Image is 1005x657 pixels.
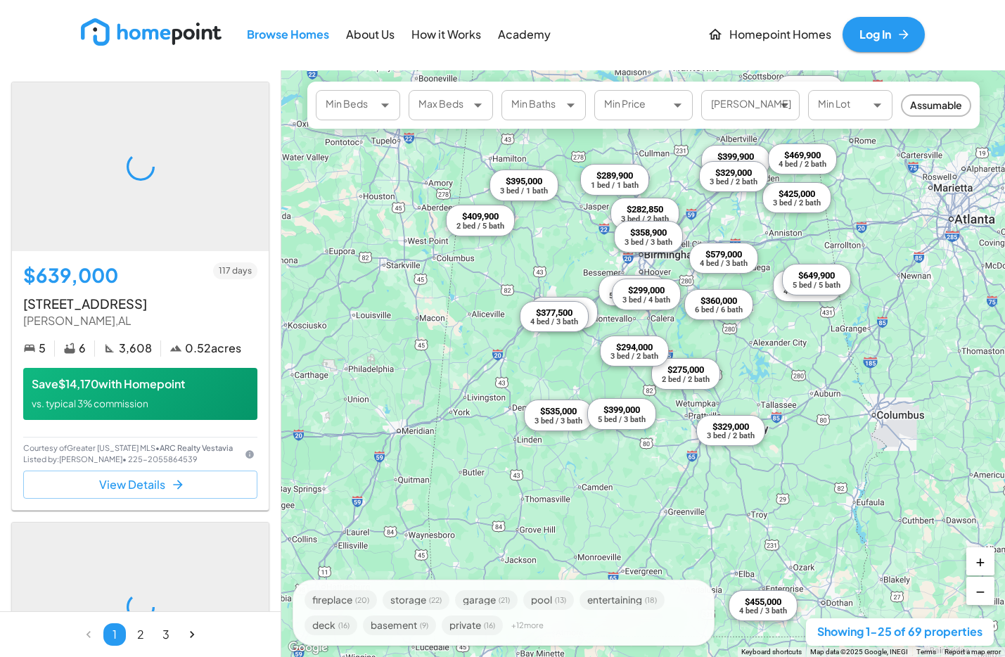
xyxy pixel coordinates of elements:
div: $282,850 [620,204,668,215]
p: Homepoint Homes [729,27,831,43]
button: View Details [23,471,257,499]
a: How it Works [406,18,487,50]
button: + [966,547,994,575]
div: 1 bed / 1 bath [590,181,638,189]
div: $399,900 [711,151,759,162]
span: Assumable [902,98,970,113]
div: Assumable [901,94,971,117]
div: 3 bed / 2 bath [772,199,820,207]
p: Save $14,170 with Homepoint [32,376,249,393]
p: How it Works [411,27,481,43]
div: 4 bed / 3 bath [738,607,786,615]
button: IDX information is provided exclusively for consumers' personal, non-commercial use and may not b... [242,447,257,462]
div: $360,000 [694,295,742,307]
span: + 12 more [511,621,544,629]
a: Log In [843,17,925,52]
span: ( 13 ) [555,597,566,604]
img: new_logo_light.png [81,18,222,46]
div: $535,000 [534,406,582,417]
div: 3 bed / 1 bath [500,187,548,195]
a: Academy [492,18,556,50]
div: 4 bed / 2 bath [778,160,826,168]
div: $299,000 [622,285,670,296]
p: [STREET_ADDRESS] [23,294,257,313]
div: entertaining(18) [580,590,665,610]
div: $639,000 [608,281,656,293]
p: [PERSON_NAME] , AL [23,313,257,329]
p: 3,608 [119,340,152,357]
a: Open this area in Google Maps (opens a new window) [285,639,331,657]
div: $289,900 [590,170,638,181]
div: $377,500 [530,307,577,319]
div: private(16) [442,615,503,635]
div: $275,000 [662,364,710,376]
div: $425,000 [772,189,820,200]
p: Showing 1-25 of 69 properties [817,624,982,640]
a: About Us [340,18,400,50]
div: $358,900 [624,227,672,238]
button: Go to next page [181,623,203,646]
div: 4 bed / 3 bath [530,318,577,326]
div: $399,000 [597,404,645,416]
span: ( 16 ) [484,622,495,629]
div: 3 bed / 2 bath [610,352,658,360]
a: Terms (opens in new tab) [916,648,936,656]
span: ( 18 ) [645,597,657,604]
span: pool [531,595,552,605]
div: 5 bed / 6 bath [608,292,656,300]
div: fireplace(20) [305,590,377,610]
span: ( 16 ) [338,622,350,629]
div: 3 bed / 2 bath [710,178,757,186]
span: entertaining [587,595,642,605]
div: 2 bed / 5 bath [456,222,504,230]
div: 5 bed / 5 bath [793,281,840,289]
span: vs. typical 3% commission [32,397,148,409]
div: $329,000 [710,167,757,179]
button: Go to page 3 [155,623,177,646]
p: 5 [39,340,46,357]
span: ( 9 ) [420,622,428,629]
button: − [966,577,994,605]
div: $649,900 [793,270,840,281]
div: deck(16) [305,615,357,635]
a: Homepoint Homes [702,17,837,52]
button: page 1 [103,623,126,646]
button: Keyboard shortcuts [741,647,802,657]
div: $579,000 [699,249,747,260]
div: 3 bed / 4 bath [622,296,670,304]
div: $455,000 [738,597,786,608]
nav: pagination navigation [76,623,205,646]
span: private [449,620,481,630]
div: $294,000 [610,342,658,353]
span: ( 21 ) [499,597,510,604]
h5: $639,000 [23,262,118,288]
p: Courtesy of Greater [US_STATE] MLS • [23,443,236,453]
span: 117 days [213,264,257,277]
button: Go to page 2 [129,623,152,646]
div: $409,900 [456,211,504,222]
p: Listed by: [PERSON_NAME] • 225-2055864539 [23,454,236,466]
span: basement [371,620,417,630]
span: garage [463,595,496,605]
p: Academy [498,27,551,43]
span: ( 22 ) [429,597,442,604]
div: 2 bed / 2 bath [662,376,710,383]
span: fireplace [312,595,352,605]
span: Map data ©2025 Google, INEGI [810,648,908,656]
div: $469,900 [778,150,826,161]
div: 3 bed / 2 bath [620,215,668,223]
div: pool(13) [523,590,574,610]
p: Browse Homes [247,27,329,43]
div: garage(21) [455,590,518,610]
span: ( 20 ) [355,597,369,604]
div: 5 bed / 3 bath [597,416,645,423]
div: 6 bed / 6 bath [694,306,742,314]
div: $395,000 [500,176,548,187]
div: $329,000 [707,421,755,433]
div: 3 bed / 3 bath [624,238,672,246]
div: storage(22) [383,590,449,610]
div: basement(9) [363,615,436,635]
a: Report a map error [945,648,1001,656]
div: 4 bed / 3 bath [699,260,747,267]
div: 3 bed / 3 bath [534,417,582,425]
